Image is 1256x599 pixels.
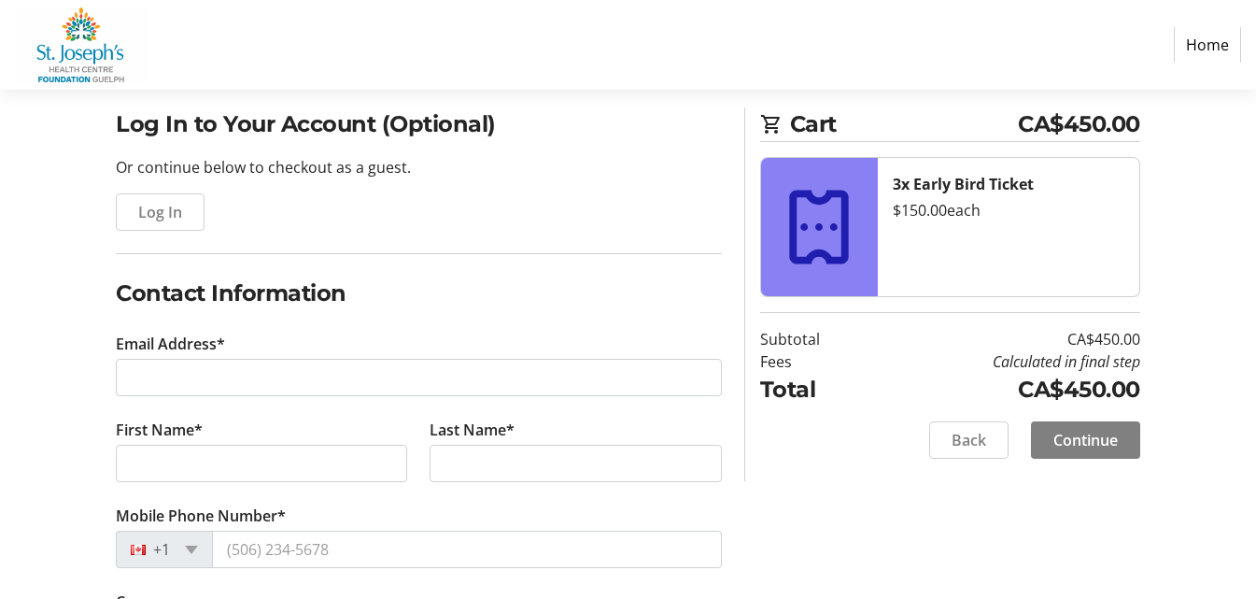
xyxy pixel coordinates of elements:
img: St. Joseph's Health Centre Foundation Guelph's Logo [15,7,148,82]
label: First Name* [116,419,203,441]
span: Back [952,429,986,451]
span: CA$450.00 [1018,107,1140,141]
button: Back [929,421,1009,459]
label: Last Name* [430,419,515,441]
td: CA$450.00 [869,373,1140,406]
td: Calculated in final step [869,350,1140,373]
span: Cart [790,107,1019,141]
div: $150.00 each [893,199,1124,221]
input: (506) 234-5678 [212,531,722,568]
span: Log In [138,201,182,223]
label: Email Address* [116,333,225,355]
h2: Log In to Your Account (Optional) [116,107,722,141]
strong: 3x Early Bird Ticket [893,174,1034,194]
button: Continue [1031,421,1140,459]
button: Log In [116,193,205,231]
label: Mobile Phone Number* [116,505,286,527]
td: Total [760,373,869,406]
td: Fees [760,350,869,373]
span: Continue [1053,429,1118,451]
a: Home [1174,27,1241,63]
p: Or continue below to checkout as a guest. [116,156,722,178]
td: CA$450.00 [869,328,1140,350]
h2: Contact Information [116,277,722,310]
td: Subtotal [760,328,869,350]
